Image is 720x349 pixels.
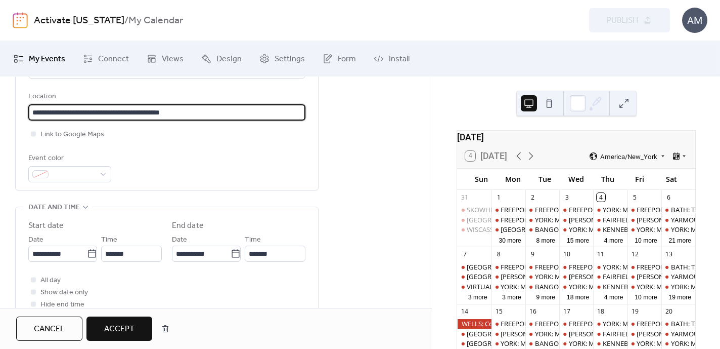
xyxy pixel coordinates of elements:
div: FREEPORT: Visibility Brigade Standout [559,205,593,214]
div: PORTLAND: Community Concert and Resource Fair, Rally 4 Recovery [457,339,491,348]
span: Cancel [34,323,65,335]
div: YORK: Morning Resistance at Town Center [593,262,627,272]
button: 3 more [498,292,525,301]
div: Wed [560,169,592,189]
div: WELLS: NO I.C.E in Wells [559,272,593,281]
button: 4 more [600,292,627,301]
div: YORK: Morning Resistance at [GEOGRAPHIC_DATA] [535,272,689,281]
div: WISCASSET: Community Stand Up - Being a Good Human Matters! [457,225,491,234]
button: 18 more [563,292,593,301]
div: WELLS: NO I.C.E in Wells [627,215,661,224]
button: 10 more [631,292,661,301]
div: [GEOGRAPHIC_DATA]: Support Palestine Weekly Standout [467,262,642,272]
a: Design [194,45,249,72]
button: 10 more [631,235,661,245]
div: YORK: Morning Resistance at Town Center [559,339,593,348]
div: YORK: Morning Resistance at [GEOGRAPHIC_DATA] [501,282,654,291]
div: 7 [461,250,469,259]
div: 19 [631,307,639,316]
span: Show date only [40,287,88,299]
div: YORK: Morning Resistance at Town Center [661,339,695,348]
div: 12 [631,250,639,259]
span: Time [245,234,261,246]
span: Connect [98,53,129,65]
span: All day [40,275,61,287]
div: FAIRFIELD: Stop The Coup [603,215,682,224]
div: YORK: Morning Resistance at [GEOGRAPHIC_DATA] [501,339,654,348]
div: AM [682,8,707,33]
span: Install [389,53,410,65]
div: [GEOGRAPHIC_DATA]: Support Palestine Weekly Standout [467,215,642,224]
a: Activate [US_STATE] [34,11,124,30]
div: 20 [664,307,673,316]
div: BANGOR: Weekly peaceful protest [525,282,559,291]
div: BANGOR: Weekly peaceful protest [535,339,638,348]
div: 15 [494,307,503,316]
div: YORK: Morning Resistance at Town Center [627,339,661,348]
div: 11 [597,250,605,259]
a: Install [366,45,417,72]
button: 9 more [532,292,559,301]
img: logo [13,12,28,28]
div: YARMOUTH: Saturday Weekly Rally - Resist Hate - Support Democracy [661,329,695,338]
div: YARMOUTH: Saturday Weekly Rally - Resist Hate - Support Democracy [661,272,695,281]
div: BELFAST: Support Palestine Weekly Standout [457,262,491,272]
div: KENNEBUNK: Stand Out [593,282,627,291]
div: FAIRFIELD: Stop The Coup [603,329,682,338]
div: 8 [494,250,503,259]
div: YORK: Morning Resistance at [GEOGRAPHIC_DATA] [535,215,689,224]
div: YORK: Morning Resistance at Town Center [627,282,661,291]
div: LISBON FALLS: Labor Day Rally [491,225,525,234]
div: FREEPORT: AM and PM Visibility Bridge Brigade. Click for times! [491,262,525,272]
div: [PERSON_NAME]: NO I.C.E in [PERSON_NAME] [501,329,639,338]
div: YORK: Morning Resistance at Town Center [491,339,525,348]
div: FREEPORT: AM and PM Rush Hour Brigade. Click for times! [627,319,661,328]
div: [PERSON_NAME]: NO I.C.E in [PERSON_NAME] [569,329,707,338]
div: BATH: Tabling at the Bath Farmers Market [661,319,695,328]
div: WELLS: NO I.C.E in Wells [559,329,593,338]
div: 17 [563,307,571,316]
div: BELFAST: Support Palestine Weekly Standout [457,215,491,224]
div: [PERSON_NAME]: NO I.C.E in [PERSON_NAME] [569,272,707,281]
div: YORK: Morning Resistance at Town Center [593,205,627,214]
div: VIRTUAL: The Resistance Lab Organizing Training with [PERSON_NAME] [467,282,680,291]
b: / [124,11,128,30]
div: KENNEBUNK: Stand Out [593,225,627,234]
div: Thu [592,169,624,189]
div: YORK: Morning Resistance at Town Center [661,282,695,291]
div: FREEPORT: VISIBILITY FREEPORT Stand for Democracy! [525,319,559,328]
div: FREEPORT: AM and PM Rush Hour Brigade. Click for times! [627,262,661,272]
div: 3 [563,193,571,202]
div: FAIRFIELD: Stop The Coup [593,272,627,281]
button: Cancel [16,317,82,341]
div: YORK: Morning Resistance at Town Center [593,319,627,328]
span: Hide end time [40,299,84,311]
div: [PERSON_NAME]: NO I.C.E in [PERSON_NAME] [569,215,707,224]
div: 18 [597,307,605,316]
div: FREEPORT: AM and PM Visibility Bridge Brigade. Click for times! [501,262,689,272]
div: 14 [461,307,469,316]
div: FREEPORT: AM and PM Visibility Bridge Brigade. Click for times! [501,205,689,214]
div: FREEPORT: AM and PM Visibility Bridge Brigade. Click for times! [501,319,689,328]
span: Date [28,234,43,246]
span: Link to Google Maps [40,129,104,141]
div: FAIRFIELD: Stop The Coup [593,329,627,338]
div: BANGOR: Weekly peaceful protest [525,225,559,234]
div: BATH: Tabling at the Bath Farmers Market [661,205,695,214]
div: BANGOR: Weekly peaceful protest [535,225,638,234]
div: FREEPORT: Visibility [DATE] Fight for Workers [501,215,635,224]
div: 13 [664,250,673,259]
div: WISCASSET: Community Stand Up - Being a Good Human Matters! [467,225,666,234]
div: WELLS: NO I.C.E in Wells [491,272,525,281]
div: BANGOR: Weekly peaceful protest [535,282,638,291]
div: YORK: Morning Resistance at Town Center [525,215,559,224]
div: WELLS: NO I.C.E in Wells [559,215,593,224]
div: YORK: Morning Resistance at Town Center [661,225,695,234]
div: FREEPORT: VISIBILITY FREEPORT Stand for Democracy! [535,262,700,272]
a: Views [139,45,191,72]
a: Settings [252,45,312,72]
div: [GEOGRAPHIC_DATA]: Support Palestine Weekly Standout [467,329,642,338]
button: 21 more [665,235,695,245]
div: FREEPORT: AM and PM Visibility Bridge Brigade. Click for times! [491,319,525,328]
